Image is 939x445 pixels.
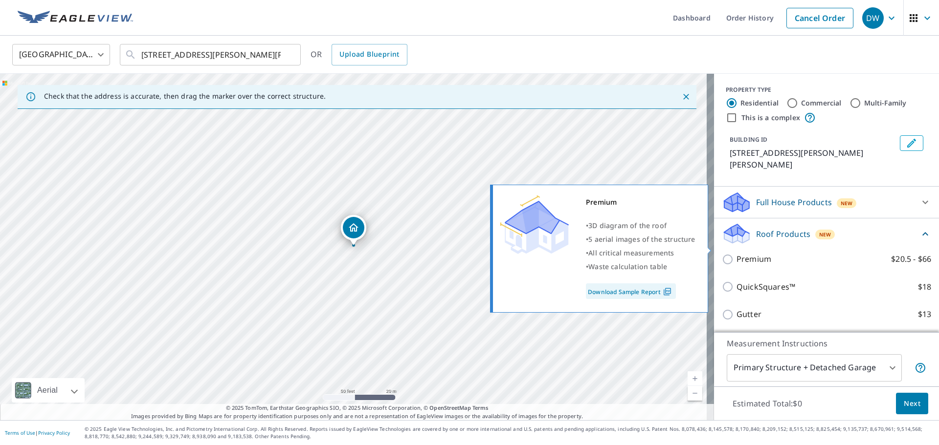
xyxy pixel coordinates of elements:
[730,147,896,170] p: [STREET_ADDRESS][PERSON_NAME][PERSON_NAME]
[896,393,928,415] button: Next
[727,338,926,349] p: Measurement Instructions
[900,135,923,151] button: Edit building 1
[341,215,366,245] div: Dropped pin, building 1, Residential property, 113 Albert Dr Sikeston, MO 63801
[741,113,800,123] label: This is a complex
[756,228,810,240] p: Roof Products
[841,199,853,207] span: New
[915,362,926,374] span: Your report will include the primary structure and a detached garage if one exists.
[311,44,407,65] div: OR
[586,195,695,209] div: Premium
[339,48,399,61] span: Upload Blueprint
[85,425,934,440] p: © 2025 Eagle View Technologies, Inc. and Pictometry International Corp. All Rights Reserved. Repo...
[891,253,931,265] p: $20.5 - $66
[500,195,569,254] img: Premium
[786,8,853,28] a: Cancel Order
[586,219,695,233] div: •
[725,393,810,414] p: Estimated Total: $0
[586,233,695,246] div: •
[730,135,767,144] p: BUILDING ID
[918,308,931,320] p: $13
[661,287,674,296] img: Pdf Icon
[737,253,771,265] p: Premium
[740,98,779,108] label: Residential
[688,371,702,386] a: Current Level 19, Zoom In
[722,222,931,245] div: Roof ProductsNew
[429,404,470,411] a: OpenStreetMap
[586,246,695,260] div: •
[864,98,907,108] label: Multi-Family
[688,386,702,401] a: Current Level 19, Zoom Out
[904,398,920,410] span: Next
[472,404,489,411] a: Terms
[332,44,407,65] a: Upload Blueprint
[726,85,927,94] div: PROPERTY TYPE
[5,430,70,436] p: |
[727,354,902,381] div: Primary Structure + Detached Garage
[5,429,35,436] a: Terms of Use
[141,41,281,68] input: Search by address or latitude-longitude
[586,260,695,274] div: •
[801,98,842,108] label: Commercial
[862,7,884,29] div: DW
[586,283,676,299] a: Download Sample Report
[226,404,489,412] span: © 2025 TomTom, Earthstar Geographics SIO, © 2025 Microsoft Corporation, ©
[34,378,61,403] div: Aerial
[819,231,831,238] span: New
[737,281,795,293] p: QuickSquares™
[12,41,110,68] div: [GEOGRAPHIC_DATA]
[588,221,667,230] span: 3D diagram of the roof
[588,262,667,271] span: Waste calculation table
[12,378,85,403] div: Aerial
[756,196,832,208] p: Full House Products
[918,281,931,293] p: $18
[722,191,931,214] div: Full House ProductsNew
[588,248,674,257] span: All critical measurements
[18,11,133,25] img: EV Logo
[38,429,70,436] a: Privacy Policy
[44,92,326,101] p: Check that the address is accurate, then drag the marker over the correct structure.
[680,90,693,103] button: Close
[588,234,695,244] span: 5 aerial images of the structure
[737,308,761,320] p: Gutter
